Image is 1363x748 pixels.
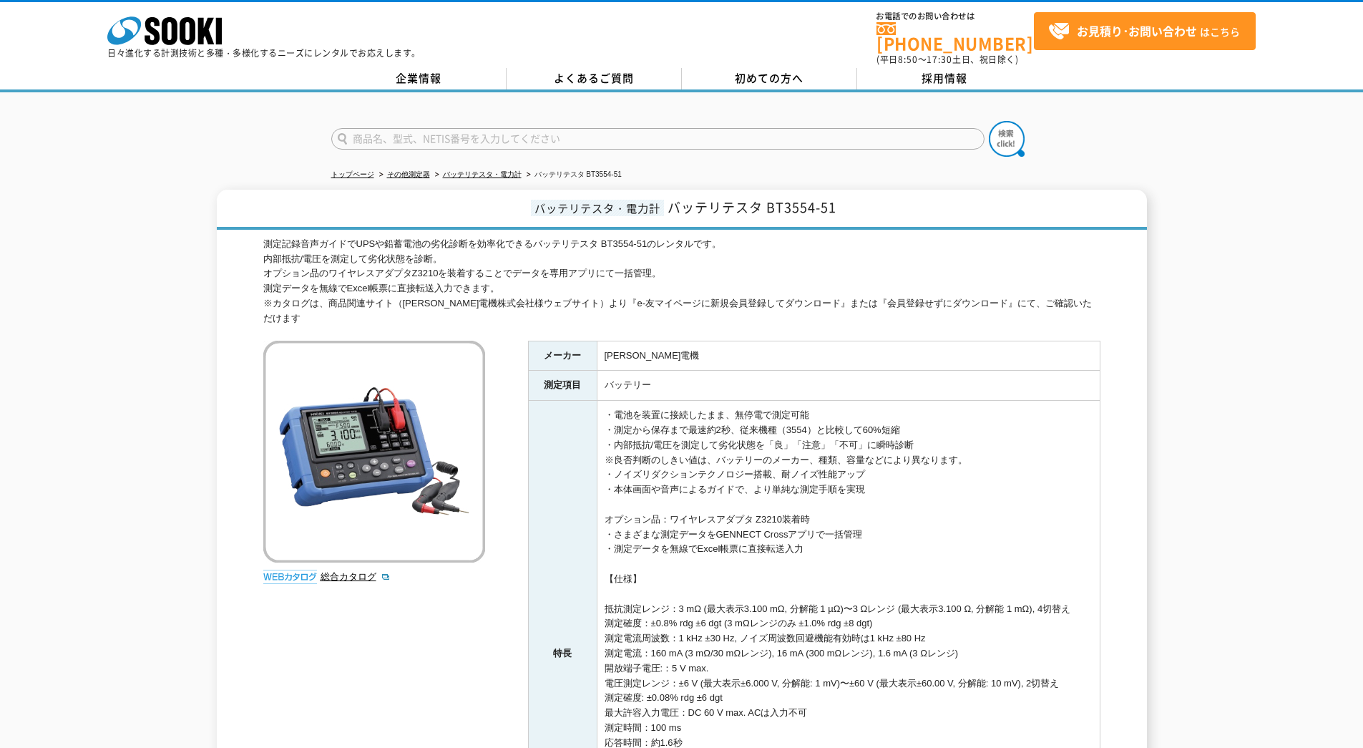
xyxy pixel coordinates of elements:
a: 総合カタログ [321,571,391,582]
a: トップページ [331,170,374,178]
a: よくあるご質問 [507,68,682,89]
span: (平日 ～ 土日、祝日除く) [876,53,1018,66]
p: 日々進化する計測技術と多種・多様化するニーズにレンタルでお応えします。 [107,49,421,57]
a: その他測定器 [387,170,430,178]
img: バッテリテスタ BT3554-51 [263,341,485,563]
img: btn_search.png [989,121,1025,157]
input: 商品名、型式、NETIS番号を入力してください [331,128,985,150]
span: バッテリテスタ・電力計 [531,200,664,216]
img: webカタログ [263,570,317,584]
strong: お見積り･お問い合わせ [1077,22,1197,39]
a: バッテリテスタ・電力計 [443,170,522,178]
td: バッテリー [597,371,1100,401]
span: お電話でのお問い合わせは [876,12,1034,21]
a: 初めての方へ [682,68,857,89]
a: お見積り･お問い合わせはこちら [1034,12,1256,50]
span: 8:50 [898,53,918,66]
a: [PHONE_NUMBER] [876,22,1034,52]
th: メーカー [528,341,597,371]
th: 測定項目 [528,371,597,401]
li: バッテリテスタ BT3554-51 [524,167,622,183]
span: はこちら [1048,21,1240,42]
div: 測定記録音声ガイドでUPSや鉛蓄電池の劣化診断を効率化できるバッテリテスタ BT3554-51のレンタルです。 内部抵抗/電圧を測定して劣化状態を診断。 オプション品のワイヤレスアダプタZ321... [263,237,1100,326]
td: [PERSON_NAME]電機 [597,341,1100,371]
span: 初めての方へ [735,70,803,86]
span: 17:30 [927,53,952,66]
a: 企業情報 [331,68,507,89]
span: バッテリテスタ BT3554-51 [668,198,836,217]
a: 採用情報 [857,68,1032,89]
